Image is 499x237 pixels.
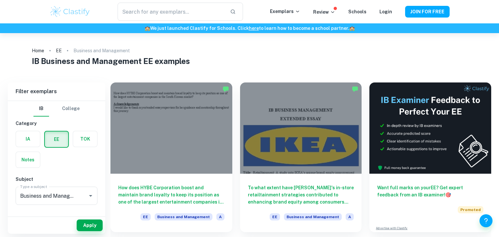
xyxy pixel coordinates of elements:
span: 🏫 [145,26,150,31]
span: 🎯 [445,192,451,197]
button: JOIN FOR FREE [405,6,450,18]
span: EE [270,213,280,220]
h6: To what extent have [PERSON_NAME]'s in-store retailtainment strategies contributed to enhancing b... [248,184,354,206]
p: Review [313,8,335,16]
span: Business and Management [155,213,212,220]
span: Business and Management [284,213,342,220]
div: Filter type choice [33,101,80,117]
a: EE [56,46,62,55]
h1: IB Business and Management EE examples [32,55,467,67]
span: Promoted [458,206,483,213]
h6: Want full marks on your EE ? Get expert feedback from an IB examiner! [377,184,483,198]
a: Schools [348,9,366,14]
input: Search for any exemplars... [118,3,225,21]
button: College [62,101,80,117]
h6: We just launched Clastify for Schools. Click to learn how to become a school partner. [1,25,498,32]
a: here [249,26,259,31]
img: Thumbnail [369,82,491,174]
a: Login [379,9,392,14]
span: 🏫 [349,26,355,31]
h6: Subject [16,176,97,183]
p: Business and Management [73,47,130,54]
h6: How does HYBE Corporation boost and maintain brand loyalty to keep its position as one of the lar... [118,184,224,206]
span: A [216,213,224,220]
button: IB [33,101,49,117]
button: Apply [77,219,103,231]
span: A [346,213,354,220]
button: IA [16,131,40,147]
a: Home [32,46,44,55]
a: How does HYBE Corporation boost and maintain brand loyalty to keep its position as one of the lar... [110,82,232,232]
h6: Category [16,120,97,127]
button: Notes [16,152,40,168]
img: Marked [223,86,229,92]
img: Marked [352,86,358,92]
button: TOK [73,131,97,147]
a: To what extent have [PERSON_NAME]'s in-store retailtainment strategies contributed to enhancing b... [240,82,362,232]
img: Clastify logo [49,5,91,18]
p: Exemplars [270,8,300,15]
button: Open [86,191,95,200]
span: EE [140,213,151,220]
button: Help and Feedback [480,214,493,227]
h6: Filter exemplars [8,82,105,101]
a: Advertise with Clastify [376,226,407,231]
button: EE [45,131,68,147]
a: Want full marks on yourEE? Get expert feedback from an IB examiner!PromotedAdvertise with Clastify [369,82,491,232]
label: Type a subject [20,184,47,189]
